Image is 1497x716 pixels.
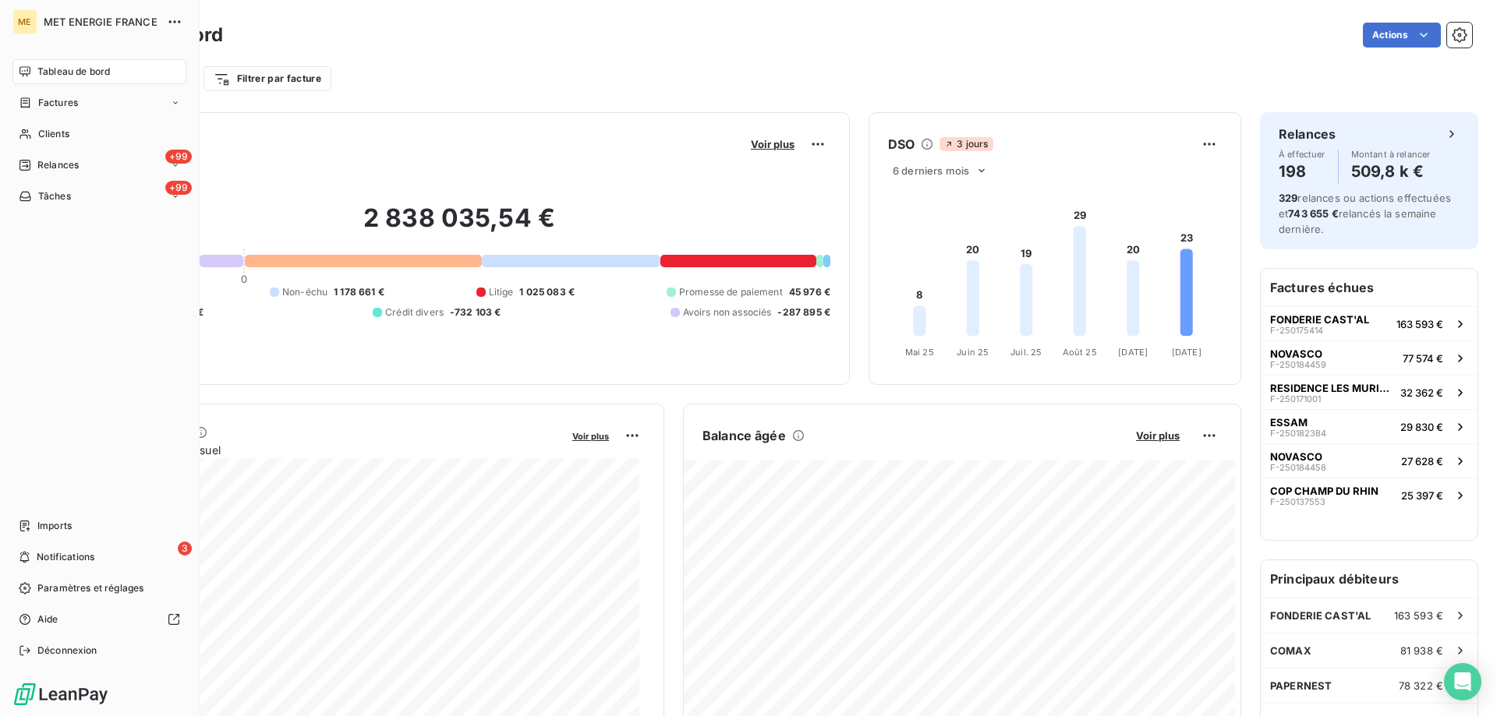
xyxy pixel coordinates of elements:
[489,285,514,299] span: Litige
[1270,347,1322,360] span: NOVASCO
[385,305,444,319] span: Crédit divers
[1279,125,1336,143] h6: Relances
[1396,318,1443,330] span: 163 593 €
[37,644,97,658] span: Déconnexion
[1270,609,1371,622] span: FONDERIE CAST'AL
[1279,192,1451,235] span: relances ou actions effectuées et relancés la semaine dernière.
[37,158,79,172] span: Relances
[1270,382,1394,394] span: RESIDENCE LES MURIERS
[1270,485,1378,497] span: COP CHAMP DU RHIN
[1400,644,1443,657] span: 81 938 €
[1172,347,1201,358] tspan: [DATE]
[1270,644,1311,657] span: COMAX
[12,9,37,34] div: ME
[1400,386,1443,399] span: 32 362 €
[1261,409,1478,443] button: ESSAMF-25018238429 830 €
[1270,416,1308,429] span: ESSAM
[1261,340,1478,375] button: NOVASCOF-25018445977 574 €
[88,203,830,249] h2: 2 838 035,54 €
[241,273,247,285] span: 0
[1261,375,1478,409] button: RESIDENCE LES MURIERSF-25017100132 362 €
[1010,347,1042,358] tspan: Juil. 25
[1279,159,1325,184] h4: 198
[1401,489,1443,502] span: 25 397 €
[37,612,58,626] span: Aide
[679,285,783,299] span: Promesse de paiement
[1270,679,1332,692] span: PAPERNEST
[789,285,830,299] span: 45 976 €
[1351,159,1431,184] h4: 509,8 k €
[1118,347,1148,358] tspan: [DATE]
[1394,609,1443,622] span: 163 593 €
[38,127,69,141] span: Clients
[165,181,192,195] span: +99
[37,519,72,533] span: Imports
[519,285,575,299] span: 1 025 083 €
[1401,455,1443,467] span: 27 628 €
[746,137,799,151] button: Voir plus
[282,285,327,299] span: Non-échu
[893,164,969,177] span: 6 derniers mois
[1270,429,1326,438] span: F-250182384
[1261,560,1478,598] h6: Principaux débiteurs
[12,607,186,632] a: Aide
[888,135,915,153] h6: DSO
[165,150,192,164] span: +99
[940,137,993,151] span: 3 jours
[1270,394,1321,404] span: F-250171001
[12,682,109,707] img: Logo LeanPay
[38,96,78,110] span: Factures
[1270,326,1323,335] span: F-250175414
[702,426,786,445] h6: Balance âgée
[203,66,331,91] button: Filtrer par facture
[1261,269,1478,306] h6: Factures échues
[905,347,934,358] tspan: Mai 25
[37,65,110,79] span: Tableau de bord
[1444,663,1481,700] div: Open Intercom Messenger
[38,189,71,203] span: Tâches
[1399,679,1443,692] span: 78 322 €
[572,431,609,442] span: Voir plus
[751,138,795,150] span: Voir plus
[334,285,384,299] span: 1 178 661 €
[450,305,501,319] span: -732 103 €
[957,347,989,358] tspan: Juin 25
[178,541,192,556] span: 3
[1279,150,1325,159] span: À effectuer
[1270,360,1326,369] span: F-250184459
[1261,443,1478,478] button: NOVASCOF-25018445827 628 €
[1351,150,1431,159] span: Montant à relancer
[1270,450,1322,463] span: NOVASCO
[1136,429,1180,442] span: Voir plus
[88,442,561,458] span: Chiffre d'affaires mensuel
[1131,429,1184,443] button: Voir plus
[1403,352,1443,365] span: 77 574 €
[1279,192,1297,204] span: 329
[1261,478,1478,512] button: COP CHAMP DU RHINF-25013755325 397 €
[683,305,772,319] span: Avoirs non associés
[1063,347,1097,358] tspan: Août 25
[44,16,157,28] span: MET ENERGIE FRANCE
[1400,421,1443,433] span: 29 830 €
[1270,463,1326,472] span: F-250184458
[1270,497,1325,506] span: F-250137553
[1288,207,1338,220] span: 743 655 €
[1363,23,1441,48] button: Actions
[568,429,614,443] button: Voir plus
[37,550,94,564] span: Notifications
[777,305,830,319] span: -287 895 €
[37,581,143,595] span: Paramètres et réglages
[1261,306,1478,340] button: FONDERIE CAST'ALF-250175414163 593 €
[1270,313,1369,326] span: FONDERIE CAST'AL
